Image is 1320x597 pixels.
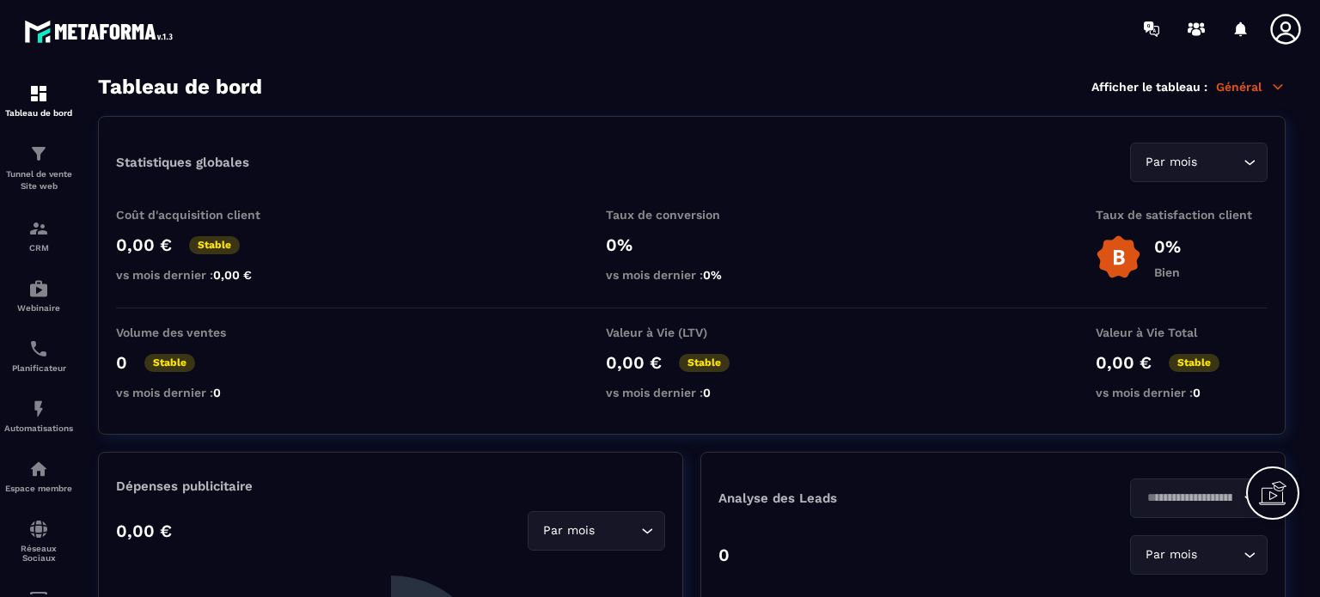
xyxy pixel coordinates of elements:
img: social-network [28,519,49,539]
img: logo [24,15,179,47]
a: schedulerschedulerPlanificateur [4,326,73,386]
p: Planificateur [4,363,73,373]
span: Par mois [1141,545,1201,564]
div: Search for option [1130,535,1268,575]
p: Stable [144,354,195,372]
p: 0% [606,235,778,255]
div: Search for option [1130,478,1268,518]
p: Général [1216,79,1286,94]
p: vs mois dernier : [116,268,288,282]
img: b-badge-o.b3b20ee6.svg [1096,235,1141,280]
a: automationsautomationsEspace membre [4,446,73,506]
span: Par mois [1141,153,1201,172]
input: Search for option [1141,489,1239,508]
span: 0 [1193,386,1201,399]
span: 0,00 € [213,268,252,282]
p: 0,00 € [116,235,172,255]
div: Search for option [1130,143,1268,182]
p: Taux de conversion [606,208,778,222]
p: vs mois dernier : [606,268,778,282]
img: scheduler [28,338,49,359]
p: 0% [1154,236,1181,257]
p: Analyse des Leads [718,490,993,506]
img: formation [28,83,49,104]
img: automations [28,459,49,479]
p: Tunnel de vente Site web [4,168,73,192]
span: Par mois [539,521,598,540]
input: Search for option [1201,545,1239,564]
p: Valeur à Vie Total [1096,326,1268,339]
h3: Tableau de bord [98,75,262,99]
p: Webinaire [4,303,73,313]
input: Search for option [1201,153,1239,172]
p: 0 [116,352,127,373]
img: automations [28,399,49,419]
p: vs mois dernier : [606,386,778,399]
p: Valeur à Vie (LTV) [606,326,778,339]
a: formationformationTableau de bord [4,70,73,131]
a: social-networksocial-networkRéseaux Sociaux [4,506,73,576]
p: Statistiques globales [116,155,249,170]
p: 0 [718,545,730,565]
img: automations [28,278,49,299]
p: Volume des ventes [116,326,288,339]
img: formation [28,218,49,239]
p: 0,00 € [606,352,662,373]
p: Bien [1154,265,1181,279]
img: formation [28,143,49,164]
p: Stable [189,236,240,254]
p: 0,00 € [116,521,172,541]
a: automationsautomationsWebinaire [4,265,73,326]
p: Espace membre [4,484,73,493]
a: automationsautomationsAutomatisations [4,386,73,446]
div: Search for option [528,511,665,551]
span: 0% [703,268,722,282]
p: Stable [1169,354,1219,372]
p: Dépenses publicitaire [116,478,665,494]
p: 0,00 € [1096,352,1152,373]
a: formationformationCRM [4,205,73,265]
p: vs mois dernier : [1096,386,1268,399]
p: vs mois dernier : [116,386,288,399]
p: Coût d'acquisition client [116,208,288,222]
input: Search for option [598,521,637,540]
p: Taux de satisfaction client [1096,208,1268,222]
p: Stable [679,354,730,372]
p: Automatisations [4,423,73,433]
span: 0 [703,386,711,399]
p: Réseaux Sociaux [4,544,73,563]
p: CRM [4,243,73,253]
p: Afficher le tableau : [1091,80,1207,94]
span: 0 [213,386,221,399]
a: formationformationTunnel de vente Site web [4,131,73,205]
p: Tableau de bord [4,108,73,118]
